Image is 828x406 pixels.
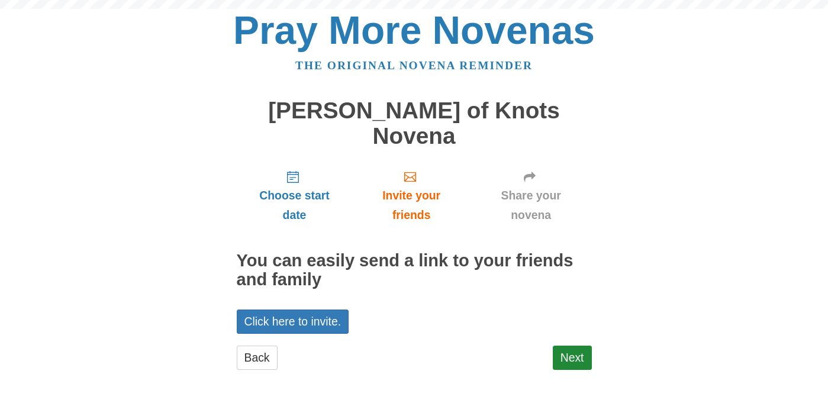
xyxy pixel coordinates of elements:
[237,310,349,334] a: Click here to invite.
[233,8,595,52] a: Pray More Novenas
[237,160,353,231] a: Choose start date
[237,346,278,370] a: Back
[295,59,533,72] a: The original novena reminder
[471,160,592,231] a: Share your novena
[237,252,592,289] h2: You can easily send a link to your friends and family
[352,160,470,231] a: Invite your friends
[237,98,592,149] h1: [PERSON_NAME] of Knots Novena
[553,346,592,370] a: Next
[482,186,580,225] span: Share your novena
[249,186,341,225] span: Choose start date
[364,186,458,225] span: Invite your friends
